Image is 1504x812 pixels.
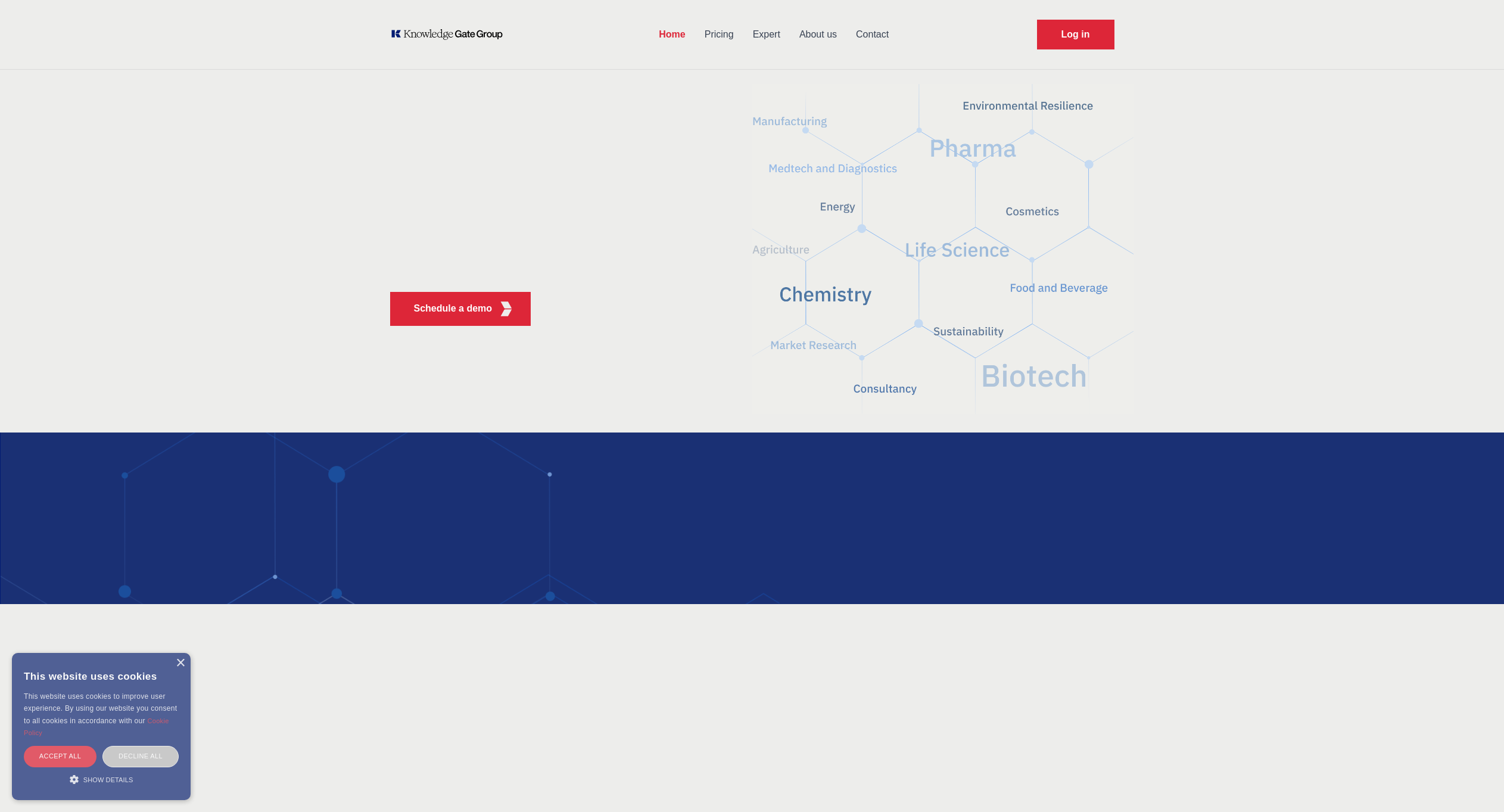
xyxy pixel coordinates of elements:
img: KGG Fifth Element RED [752,77,1134,421]
a: Home [649,19,695,50]
a: Expert [743,19,790,50]
img: KGG Fifth Element RED [499,301,513,316]
span: Show details [83,776,133,783]
div: Close [176,659,185,668]
div: Decline all [102,746,179,767]
p: Schedule a demo [414,301,493,316]
span: This website uses cookies to improve user experience. By using our website you consent to all coo... [24,692,177,725]
a: Request Demo [1037,20,1114,49]
a: Pricing [695,19,743,50]
a: About us [790,19,846,50]
div: This website uses cookies [24,662,179,690]
div: Show details [24,773,179,785]
button: Schedule a demoKGG Fifth Element RED [390,292,531,326]
a: Contact [846,19,898,50]
a: Cookie Policy [24,717,169,736]
div: Accept all [24,746,96,767]
a: KOL Knowledge Platform: Talk to Key External Experts (KEE) [390,29,511,41]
